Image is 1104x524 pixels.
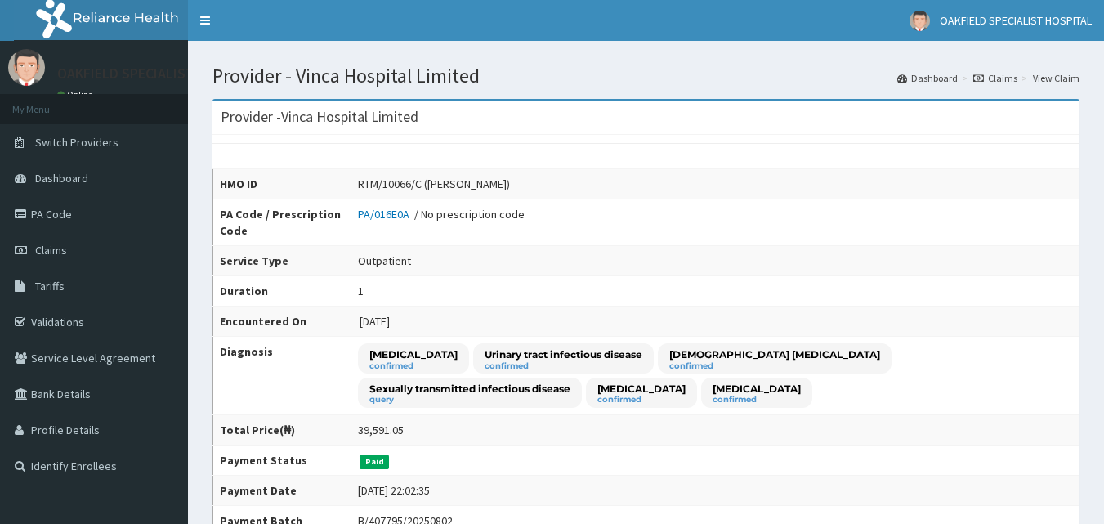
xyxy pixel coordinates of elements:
div: / No prescription code [358,206,525,222]
div: 39,591.05 [358,422,404,438]
a: Dashboard [897,71,958,85]
small: confirmed [597,396,686,404]
img: User Image [8,49,45,86]
a: Claims [973,71,1017,85]
p: Urinary tract infectious disease [485,347,642,361]
span: Dashboard [35,171,88,186]
span: Claims [35,243,67,258]
th: Service Type [213,246,351,276]
small: confirmed [713,396,801,404]
span: Paid [360,455,389,469]
p: [MEDICAL_DATA] [597,382,686,396]
a: Online [57,89,96,101]
p: OAKFIELD SPECIALIST HOSPITAL [57,66,261,81]
p: [DEMOGRAPHIC_DATA] [MEDICAL_DATA] [669,347,880,361]
p: Sexually transmitted infectious disease [369,382,570,396]
th: Payment Status [213,446,351,476]
th: Diagnosis [213,337,351,415]
span: Switch Providers [35,135,118,150]
h1: Provider - Vinca Hospital Limited [212,65,1079,87]
th: Payment Date [213,476,351,506]
a: View Claim [1033,71,1079,85]
span: [DATE] [360,314,390,329]
th: Duration [213,276,351,307]
a: PA/016E0A [358,207,414,222]
small: confirmed [369,362,458,370]
th: Total Price(₦) [213,415,351,446]
p: [MEDICAL_DATA] [369,347,458,361]
th: PA Code / Prescription Code [213,199,351,246]
small: confirmed [669,362,880,370]
img: User Image [910,11,930,31]
small: confirmed [485,362,642,370]
small: query [369,396,570,404]
th: HMO ID [213,169,351,199]
span: Tariffs [35,279,65,293]
div: 1 [358,283,364,299]
div: RTM/10066/C ([PERSON_NAME]) [358,176,510,192]
p: [MEDICAL_DATA] [713,382,801,396]
div: [DATE] 22:02:35 [358,482,430,499]
span: OAKFIELD SPECIALIST HOSPITAL [940,13,1092,28]
th: Encountered On [213,307,351,337]
div: Outpatient [358,253,411,269]
h3: Provider - Vinca Hospital Limited [221,110,418,124]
